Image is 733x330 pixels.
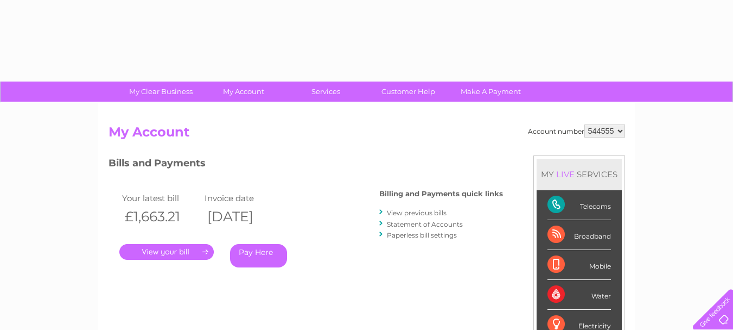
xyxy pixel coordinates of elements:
a: Statement of Accounts [387,220,463,228]
div: Telecoms [547,190,611,220]
div: MY SERVICES [537,159,622,190]
div: Broadband [547,220,611,250]
h2: My Account [109,124,625,145]
th: [DATE] [202,206,285,228]
a: Services [281,82,371,102]
th: £1,663.21 [119,206,202,228]
a: Make A Payment [446,82,536,102]
a: View previous bills [387,209,447,217]
a: My Account [199,82,288,102]
a: Paperless bill settings [387,231,457,239]
a: My Clear Business [116,82,206,102]
h3: Bills and Payments [109,155,503,175]
div: Water [547,280,611,310]
h4: Billing and Payments quick links [379,190,503,198]
a: Pay Here [230,244,287,267]
td: Your latest bill [119,191,202,206]
a: Customer Help [364,82,453,102]
div: LIVE [554,169,577,179]
div: Account number [528,124,625,138]
a: . [119,244,214,260]
td: Invoice date [202,191,285,206]
div: Mobile [547,250,611,280]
